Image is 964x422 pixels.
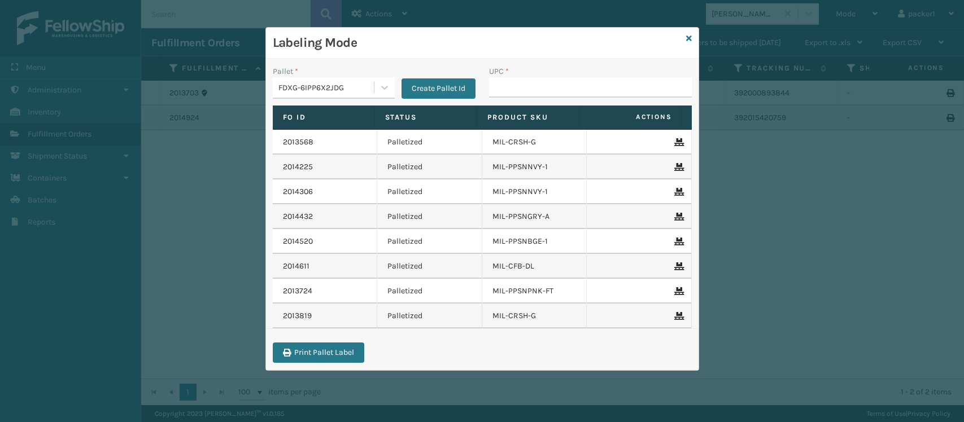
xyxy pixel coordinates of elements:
[402,78,476,99] button: Create Pallet Id
[273,34,682,51] h3: Labeling Mode
[482,279,587,304] td: MIL-PPSNPNK-FT
[377,155,482,179] td: Palletized
[283,137,313,148] a: 2013568
[283,261,309,272] a: 2014611
[674,287,681,295] i: Remove From Pallet
[278,82,375,94] div: FDXG-6IPP6X2JDG
[482,179,587,204] td: MIL-PPSNNVY-1
[674,138,681,146] i: Remove From Pallet
[482,254,587,279] td: MIL-CFB-DL
[283,186,313,197] a: 2014306
[674,188,681,196] i: Remove From Pallet
[482,130,587,155] td: MIL-CRSH-G
[674,163,681,171] i: Remove From Pallet
[283,211,313,222] a: 2014432
[482,204,587,229] td: MIL-PPSNGRY-A
[489,65,509,77] label: UPC
[283,112,364,122] label: Fo Id
[377,179,482,204] td: Palletized
[482,229,587,254] td: MIL-PPSNBGE-1
[377,229,482,254] td: Palletized
[377,304,482,328] td: Palletized
[674,312,681,320] i: Remove From Pallet
[385,112,466,122] label: Status
[482,155,587,179] td: MIL-PPSNNVY-1
[283,285,312,297] a: 2013724
[583,108,679,126] span: Actions
[283,161,313,173] a: 2014225
[377,254,482,279] td: Palletized
[482,304,587,328] td: MIL-CRSH-G
[487,112,569,122] label: Product SKU
[273,65,298,77] label: Pallet
[283,310,312,322] a: 2013819
[283,236,313,247] a: 2014520
[674,262,681,270] i: Remove From Pallet
[674,213,681,221] i: Remove From Pallet
[377,130,482,155] td: Palletized
[377,279,482,304] td: Palletized
[377,204,482,229] td: Palletized
[273,342,364,363] button: Print Pallet Label
[674,238,681,245] i: Remove From Pallet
